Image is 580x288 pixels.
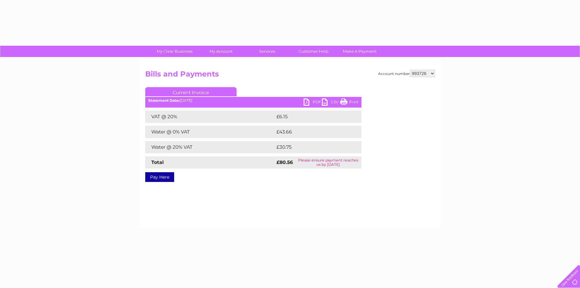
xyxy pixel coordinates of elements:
[322,98,340,107] a: CSV
[149,46,200,57] a: My Clear Business
[288,46,339,57] a: Customer Help
[145,98,361,103] div: [DATE]
[275,141,349,153] td: £30.75
[145,126,275,138] td: Water @ 0% VAT
[145,141,275,153] td: Water @ 20% VAT
[275,126,349,138] td: £43.66
[304,98,322,107] a: PDF
[340,98,358,107] a: Print
[378,70,435,77] div: Account number
[145,70,435,81] h2: Bills and Payments
[145,172,174,182] a: Pay Here
[335,46,385,57] a: Make A Payment
[196,46,246,57] a: My Account
[275,111,346,123] td: £6.15
[242,46,292,57] a: Services
[145,87,237,96] a: Current Invoice
[151,159,164,165] strong: Total
[276,159,293,165] strong: £80.56
[295,156,361,169] td: Please ensure payment reaches us by [DATE]
[148,98,180,103] b: Statement Date:
[145,111,275,123] td: VAT @ 20%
